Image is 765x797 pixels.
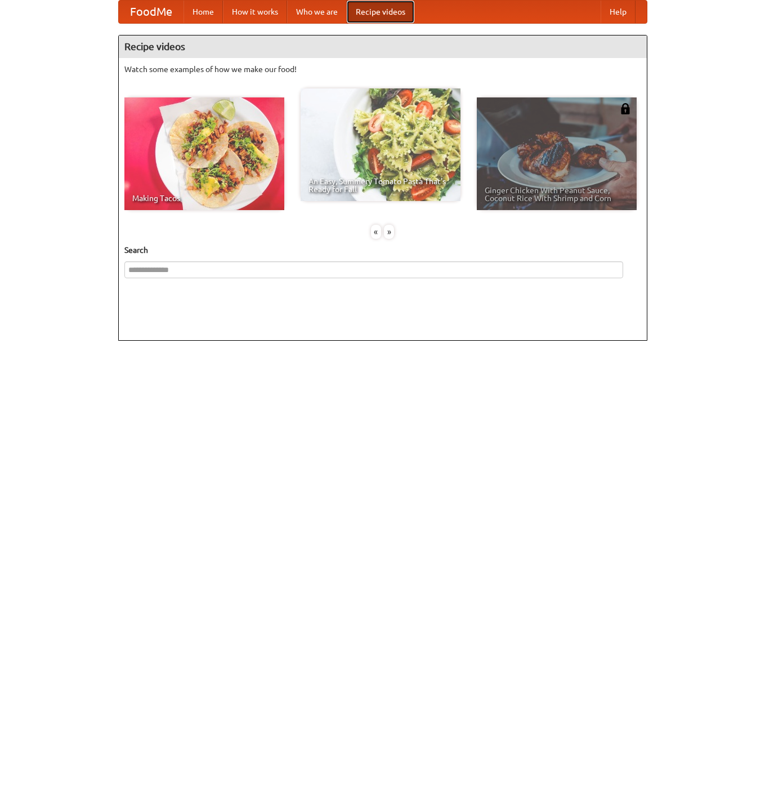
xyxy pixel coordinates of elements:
a: An Easy, Summery Tomato Pasta That's Ready for Fall [301,88,460,201]
div: « [371,225,381,239]
div: » [384,225,394,239]
a: Who we are [287,1,347,23]
span: Making Tacos [132,194,276,202]
a: Home [184,1,223,23]
a: Help [601,1,636,23]
h5: Search [124,244,641,256]
a: Recipe videos [347,1,414,23]
span: An Easy, Summery Tomato Pasta That's Ready for Fall [308,177,453,193]
a: FoodMe [119,1,184,23]
img: 483408.png [620,103,631,114]
a: How it works [223,1,287,23]
a: Making Tacos [124,97,284,210]
h4: Recipe videos [119,35,647,58]
p: Watch some examples of how we make our food! [124,64,641,75]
